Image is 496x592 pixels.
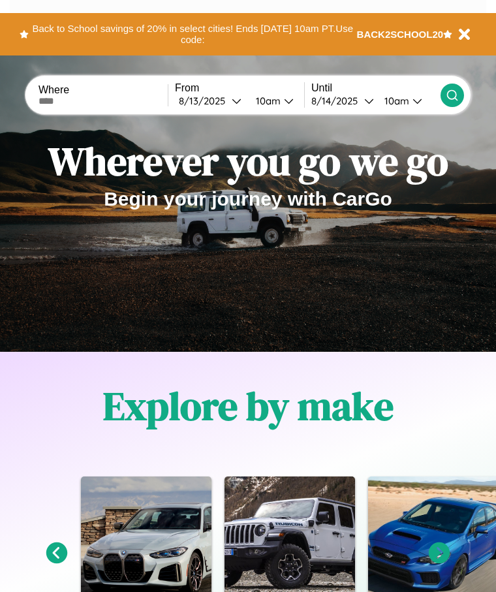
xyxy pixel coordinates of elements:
label: From [175,82,304,94]
div: 10am [249,95,284,107]
h1: Explore by make [103,379,394,433]
div: 10am [378,95,412,107]
b: BACK2SCHOOL20 [357,29,444,40]
button: 10am [374,94,441,108]
button: Back to School savings of 20% in select cities! Ends [DATE] 10am PT.Use code: [29,20,357,49]
div: 8 / 14 / 2025 [311,95,364,107]
div: 8 / 13 / 2025 [179,95,232,107]
label: Until [311,82,441,94]
button: 10am [245,94,304,108]
label: Where [39,84,168,96]
button: 8/13/2025 [175,94,245,108]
